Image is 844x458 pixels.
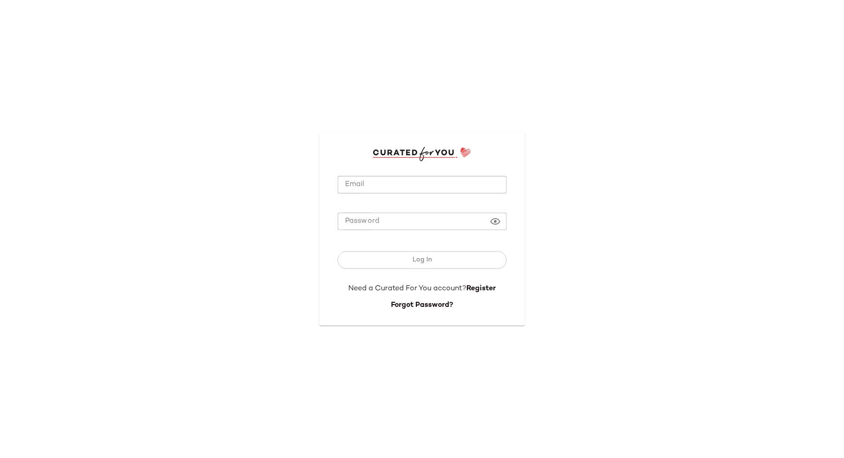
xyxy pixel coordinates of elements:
[391,301,453,309] a: Forgot Password?
[348,285,466,293] span: Need a Curated For You account?
[412,256,432,264] span: Log In
[466,285,496,293] a: Register
[338,251,507,269] button: Log In
[373,147,471,161] img: cfy_login_logo.DGdB1djN.svg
